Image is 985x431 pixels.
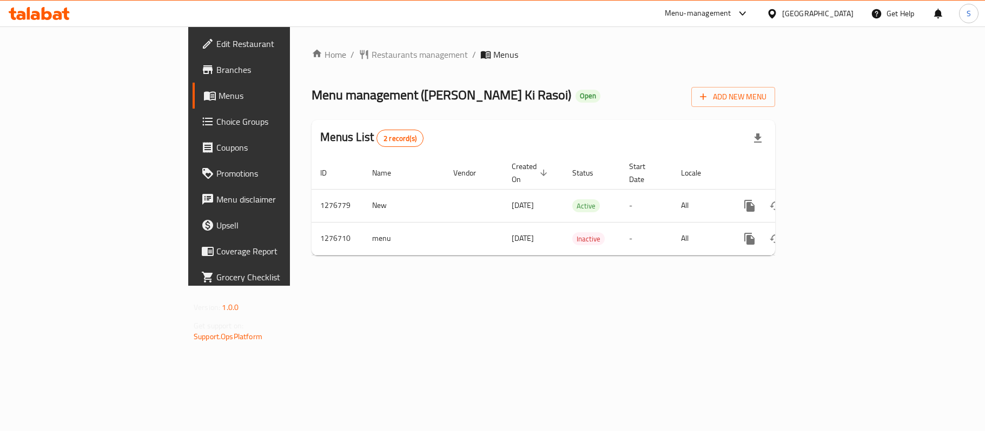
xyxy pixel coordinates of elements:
span: Active [572,200,600,212]
div: Export file [745,125,771,151]
span: Branches [216,63,344,76]
h2: Menus List [320,129,424,147]
span: 1.0.0 [222,300,239,314]
a: Coverage Report [193,238,353,264]
span: S [967,8,971,19]
div: Menu-management [665,7,731,20]
span: Upsell [216,219,344,232]
li: / [472,48,476,61]
span: Get support on: [194,319,243,333]
span: Created On [512,160,551,186]
span: [DATE] [512,198,534,212]
td: - [620,222,672,255]
a: Support.OpsPlatform [194,329,262,344]
button: more [737,193,763,219]
span: Menu management ( [PERSON_NAME] Ki Rasoi ) [312,83,571,107]
a: Coupons [193,134,353,160]
span: Locale [681,166,715,179]
span: Start Date [629,160,659,186]
span: Name [372,166,405,179]
span: Choice Groups [216,115,344,128]
button: Add New Menu [691,87,775,107]
span: Promotions [216,167,344,180]
span: ID [320,166,341,179]
span: Menus [219,89,344,102]
a: Grocery Checklist [193,264,353,290]
a: Branches [193,57,353,83]
td: - [620,189,672,222]
button: Change Status [763,226,789,252]
span: Coupons [216,141,344,154]
a: Upsell [193,212,353,238]
span: Status [572,166,607,179]
span: [DATE] [512,231,534,245]
a: Edit Restaurant [193,31,353,57]
table: enhanced table [312,157,849,255]
span: Grocery Checklist [216,271,344,284]
span: 2 record(s) [377,133,423,144]
span: Open [576,91,600,100]
a: Restaurants management [359,48,468,61]
div: [GEOGRAPHIC_DATA] [782,8,854,19]
a: Menus [193,83,353,109]
span: Inactive [572,233,605,245]
span: Restaurants management [372,48,468,61]
nav: breadcrumb [312,48,775,61]
span: Add New Menu [700,90,766,104]
span: Edit Restaurant [216,37,344,50]
td: All [672,222,728,255]
button: more [737,226,763,252]
button: Change Status [763,193,789,219]
div: Total records count [376,130,424,147]
a: Promotions [193,160,353,186]
a: Menu disclaimer [193,186,353,212]
td: menu [363,222,445,255]
th: Actions [728,157,849,190]
td: All [672,189,728,222]
a: Choice Groups [193,109,353,134]
td: New [363,189,445,222]
span: Menus [493,48,518,61]
span: Coverage Report [216,245,344,258]
span: Vendor [453,166,490,179]
span: Menu disclaimer [216,193,344,206]
span: Version: [194,300,220,314]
